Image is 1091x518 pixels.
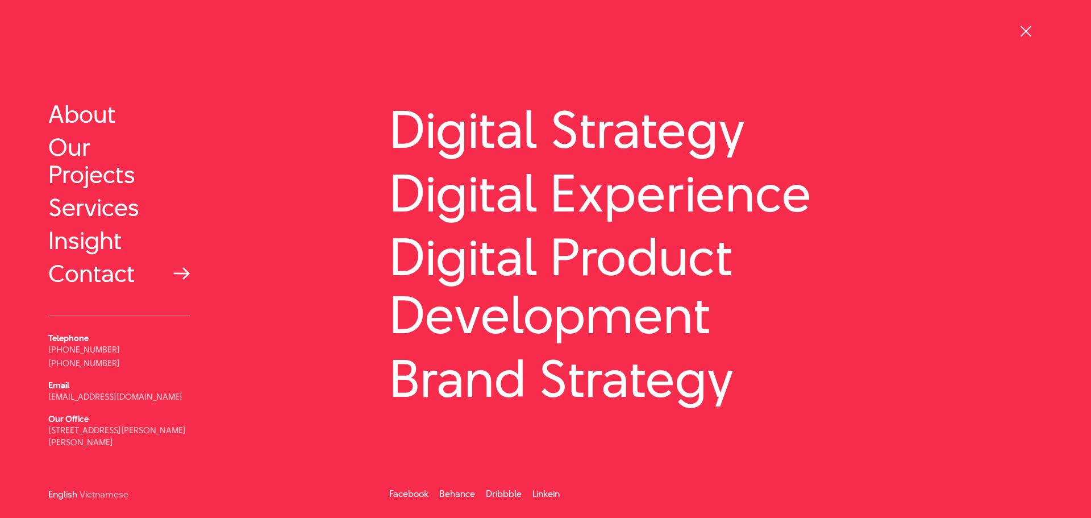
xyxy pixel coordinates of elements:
a: Facebook [389,487,428,500]
a: Digital Product Development [389,228,1043,344]
b: Email [48,379,69,391]
a: Linkein [532,487,560,500]
b: Our Office [48,413,89,425]
a: About [48,101,190,128]
a: [PHONE_NUMBER] [48,357,120,369]
a: [EMAIL_ADDRESS][DOMAIN_NAME] [48,391,182,403]
p: [STREET_ADDRESS][PERSON_NAME][PERSON_NAME] [48,424,190,448]
a: Services [48,194,190,221]
a: Digital Strategy [389,101,1043,159]
a: Dribbble [486,487,522,500]
a: Contact [48,260,190,287]
a: Brand Strategy [389,350,1043,408]
a: Vietnamese [80,490,128,499]
a: English [48,490,77,499]
a: Digital Experience [389,164,1043,222]
b: Telephone [48,332,89,344]
a: Behance [439,487,475,500]
a: Insight [48,227,190,254]
a: [PHONE_NUMBER] [48,343,120,355]
a: Our Projects [48,134,190,188]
